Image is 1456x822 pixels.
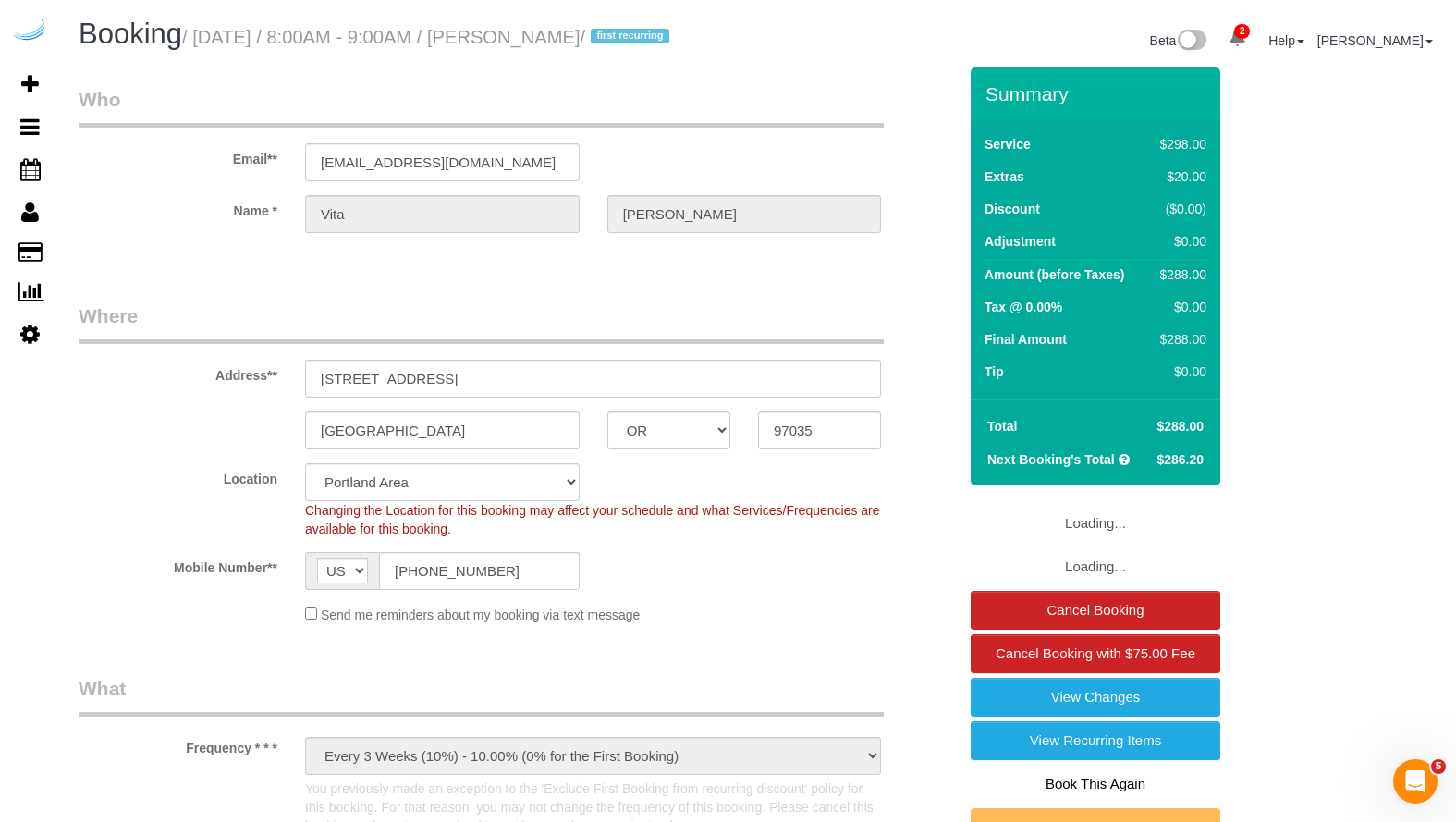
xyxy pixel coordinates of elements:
[1156,452,1204,467] span: $286.20
[758,411,881,449] input: Zip Code**
[985,362,1004,381] label: Tip
[65,463,291,488] label: Location
[1153,167,1206,186] div: $20.00
[971,591,1220,630] a: Cancel Booking
[971,721,1220,760] a: View Recurring Items
[305,195,580,233] input: First Name**
[987,419,1017,434] strong: Total
[79,86,884,128] legend: Who
[985,298,1062,316] label: Tax @ 0.00%
[1156,419,1204,434] span: $288.00
[996,645,1195,661] span: Cancel Booking with $75.00 Fee
[1153,135,1206,153] div: $298.00
[987,452,1115,467] strong: Next Booking's Total
[65,195,291,220] label: Name *
[1219,18,1255,59] a: 2
[1153,362,1206,381] div: $0.00
[985,135,1031,153] label: Service
[985,330,1067,349] label: Final Amount
[971,634,1220,673] a: Cancel Booking with $75.00 Fee
[971,678,1220,717] a: View Changes
[11,18,48,44] img: Automaid Logo
[1317,33,1433,48] a: [PERSON_NAME]
[321,607,641,622] span: Send me reminders about my booking via text message
[79,302,884,344] legend: Where
[1393,759,1438,804] iframe: Intercom live chat
[305,503,880,536] span: Changing the Location for this booking may affect your schedule and what Services/Frequencies are...
[1234,24,1250,39] span: 2
[591,29,669,43] span: first recurring
[1153,232,1206,251] div: $0.00
[1150,33,1207,48] a: Beta
[182,27,675,47] small: / [DATE] / 8:00AM - 9:00AM / [PERSON_NAME]
[1153,330,1206,349] div: $288.00
[607,195,882,233] input: Last Name**
[1153,200,1206,218] div: ($0.00)
[1153,298,1206,316] div: $0.00
[985,265,1124,284] label: Amount (before Taxes)
[985,200,1040,218] label: Discount
[65,552,291,577] label: Mobile Number**
[79,675,884,717] legend: What
[1176,30,1206,54] img: New interface
[985,83,1211,104] h3: Summary
[985,232,1056,251] label: Adjustment
[581,27,676,47] span: /
[985,167,1024,186] label: Extras
[1431,759,1446,774] span: 5
[379,552,580,590] input: Mobile Number**
[65,732,291,757] label: Frequency * * *
[971,765,1220,804] a: Book This Again
[1268,33,1304,48] a: Help
[79,18,182,50] span: Booking
[1153,265,1206,284] div: $288.00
